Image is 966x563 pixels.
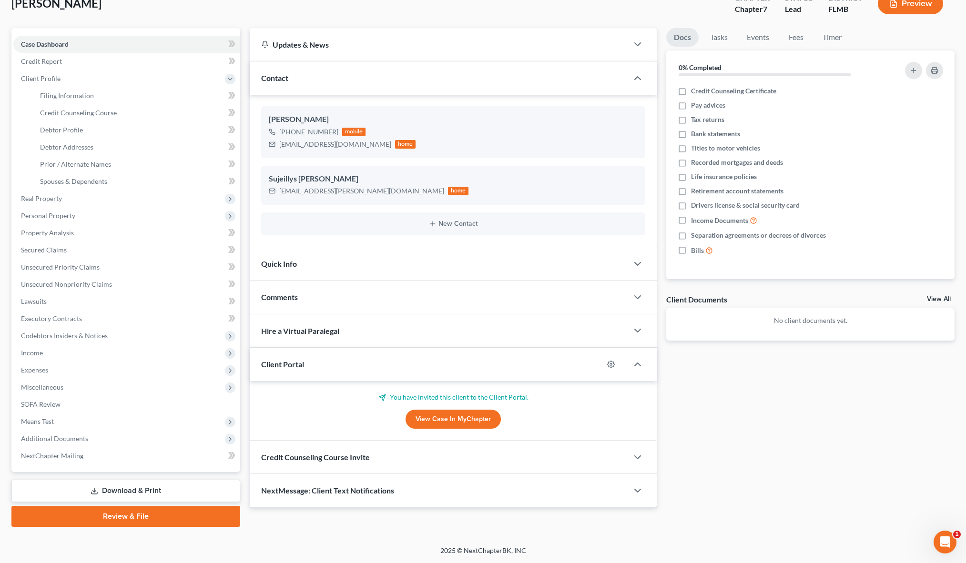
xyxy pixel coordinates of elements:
span: Titles to motor vehicles [691,143,760,153]
span: SOFA Review [21,400,61,408]
a: SOFA Review [13,396,240,413]
span: Lawsuits [21,297,47,305]
span: Secured Claims [21,246,67,254]
a: View All [927,296,951,302]
span: Filing Information [40,91,94,100]
a: Filing Information [32,87,240,104]
span: Real Property [21,194,62,202]
div: Client Documents [666,294,727,304]
span: Recorded mortgages and deeds [691,158,783,167]
a: Credit Counseling Course [32,104,240,121]
span: Additional Documents [21,434,88,442]
span: Hire a Virtual Paralegal [261,326,339,335]
div: [EMAIL_ADDRESS][DOMAIN_NAME] [279,140,391,149]
div: Lead [785,4,813,15]
a: View Case in MyChapter [406,410,501,429]
span: Bank statements [691,129,740,139]
span: Means Test [21,417,54,425]
span: Income Documents [691,216,748,225]
span: Codebtors Insiders & Notices [21,332,108,340]
iframe: Intercom live chat [934,531,956,553]
div: Chapter [735,4,770,15]
a: Executory Contracts [13,310,240,327]
a: Docs [666,28,699,47]
a: Download & Print [11,480,240,502]
span: Bills [691,246,704,255]
span: Credit Counseling Course [40,109,117,117]
a: Review & File [11,506,240,527]
span: 1 [953,531,961,538]
span: Executory Contracts [21,314,82,322]
span: Retirement account statements [691,186,783,196]
span: Expenses [21,366,48,374]
div: mobile [342,128,366,136]
a: Tasks [702,28,735,47]
span: Quick Info [261,259,297,268]
p: No client documents yet. [674,316,947,325]
div: [PHONE_NUMBER] [279,127,338,137]
span: Debtor Profile [40,126,83,134]
span: NextChapter Mailing [21,452,83,460]
span: Income [21,349,43,357]
span: Unsecured Nonpriority Claims [21,280,112,288]
strong: 0% Completed [679,63,722,71]
span: Life insurance policies [691,172,757,181]
span: Tax returns [691,115,724,124]
span: Miscellaneous [21,383,63,391]
p: You have invited this client to the Client Portal. [261,392,646,402]
a: Credit Report [13,53,240,70]
span: NextMessage: Client Text Notifications [261,486,394,495]
span: Spouses & Dependents [40,177,107,185]
div: FLMB [828,4,863,15]
div: home [448,187,469,195]
span: Property Analysis [21,229,74,237]
a: Property Analysis [13,224,240,241]
div: [PERSON_NAME] [269,114,638,125]
span: Credit Counseling Certificate [691,86,776,96]
div: [EMAIL_ADDRESS][PERSON_NAME][DOMAIN_NAME] [279,186,444,196]
a: Debtor Addresses [32,139,240,156]
span: 7 [763,4,767,13]
span: Client Profile [21,74,61,82]
a: Fees [781,28,811,47]
div: home [395,140,416,149]
div: Updates & News [261,40,617,50]
a: NextChapter Mailing [13,447,240,464]
span: Credit Counseling Course Invite [261,452,370,462]
a: Secured Claims [13,241,240,259]
span: Separation agreements or decrees of divorces [691,231,826,240]
a: Prior / Alternate Names [32,156,240,173]
a: Unsecured Nonpriority Claims [13,276,240,293]
a: Debtor Profile [32,121,240,139]
a: Unsecured Priority Claims [13,259,240,276]
div: Sujeillys [PERSON_NAME] [269,173,638,185]
div: 2025 © NextChapterBK, INC [212,546,755,563]
span: Case Dashboard [21,40,69,48]
span: Unsecured Priority Claims [21,263,100,271]
span: Debtor Addresses [40,143,93,151]
span: Contact [261,73,288,82]
a: Case Dashboard [13,36,240,53]
a: Timer [815,28,849,47]
span: Personal Property [21,211,75,220]
a: Lawsuits [13,293,240,310]
span: Prior / Alternate Names [40,160,111,168]
span: Client Portal [261,360,304,369]
button: New Contact [269,220,638,228]
span: Pay advices [691,101,725,110]
span: Drivers license & social security card [691,201,800,210]
span: Comments [261,292,298,302]
a: Events [739,28,777,47]
span: Credit Report [21,57,62,65]
a: Spouses & Dependents [32,173,240,190]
